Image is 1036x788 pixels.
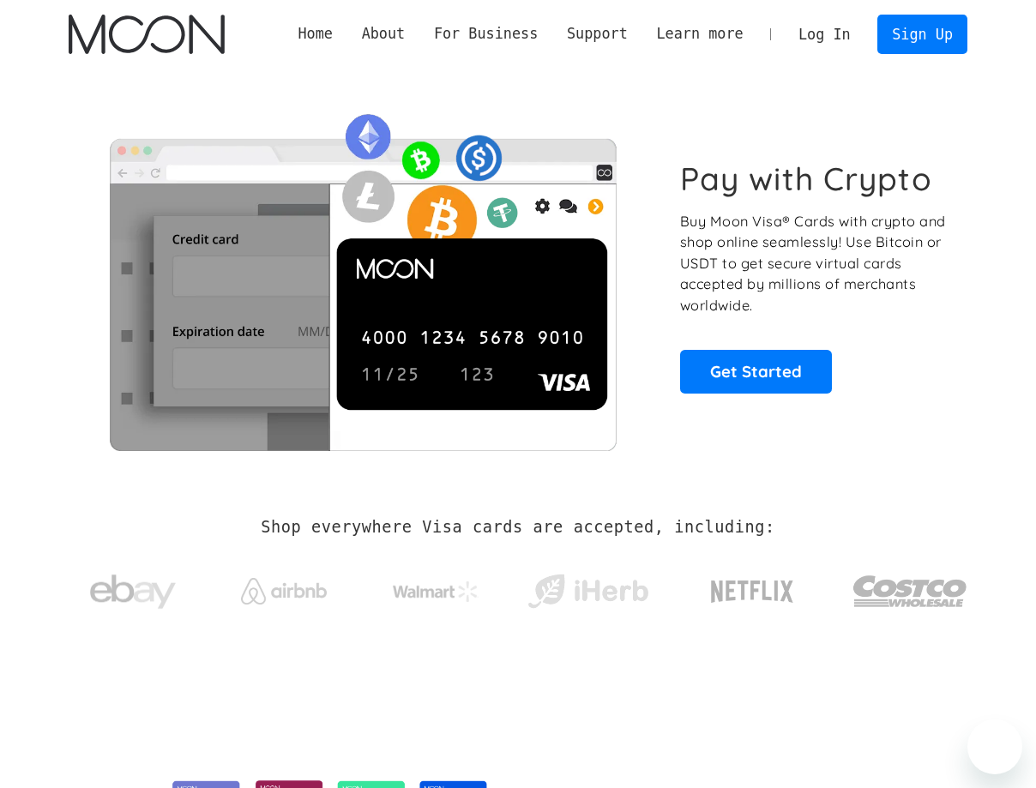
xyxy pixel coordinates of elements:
[680,159,932,198] h1: Pay with Crypto
[69,548,196,628] a: ebay
[347,23,419,45] div: About
[90,565,176,619] img: ebay
[877,15,967,53] a: Sign Up
[372,564,500,611] a: Walmart
[69,15,224,54] img: Moon Logo
[284,23,347,45] a: Home
[784,15,864,53] a: Log In
[656,23,743,45] div: Learn more
[362,23,406,45] div: About
[852,542,967,632] a: Costco
[393,581,479,602] img: Walmart
[220,561,348,613] a: Airbnb
[419,23,552,45] div: For Business
[676,553,829,622] a: Netflix
[642,23,758,45] div: Learn more
[709,570,795,613] img: Netflix
[680,350,832,393] a: Get Started
[680,211,949,316] p: Buy Moon Visa® Cards with crypto and shop online seamlessly! Use Bitcoin or USDT to get secure vi...
[852,559,967,623] img: Costco
[524,552,652,623] a: iHerb
[967,719,1022,774] iframe: Button to launch messaging window
[69,102,656,450] img: Moon Cards let you spend your crypto anywhere Visa is accepted.
[241,578,327,605] img: Airbnb
[524,569,652,614] img: iHerb
[261,518,774,537] h2: Shop everywhere Visa cards are accepted, including:
[434,23,538,45] div: For Business
[69,15,224,54] a: home
[567,23,628,45] div: Support
[552,23,641,45] div: Support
